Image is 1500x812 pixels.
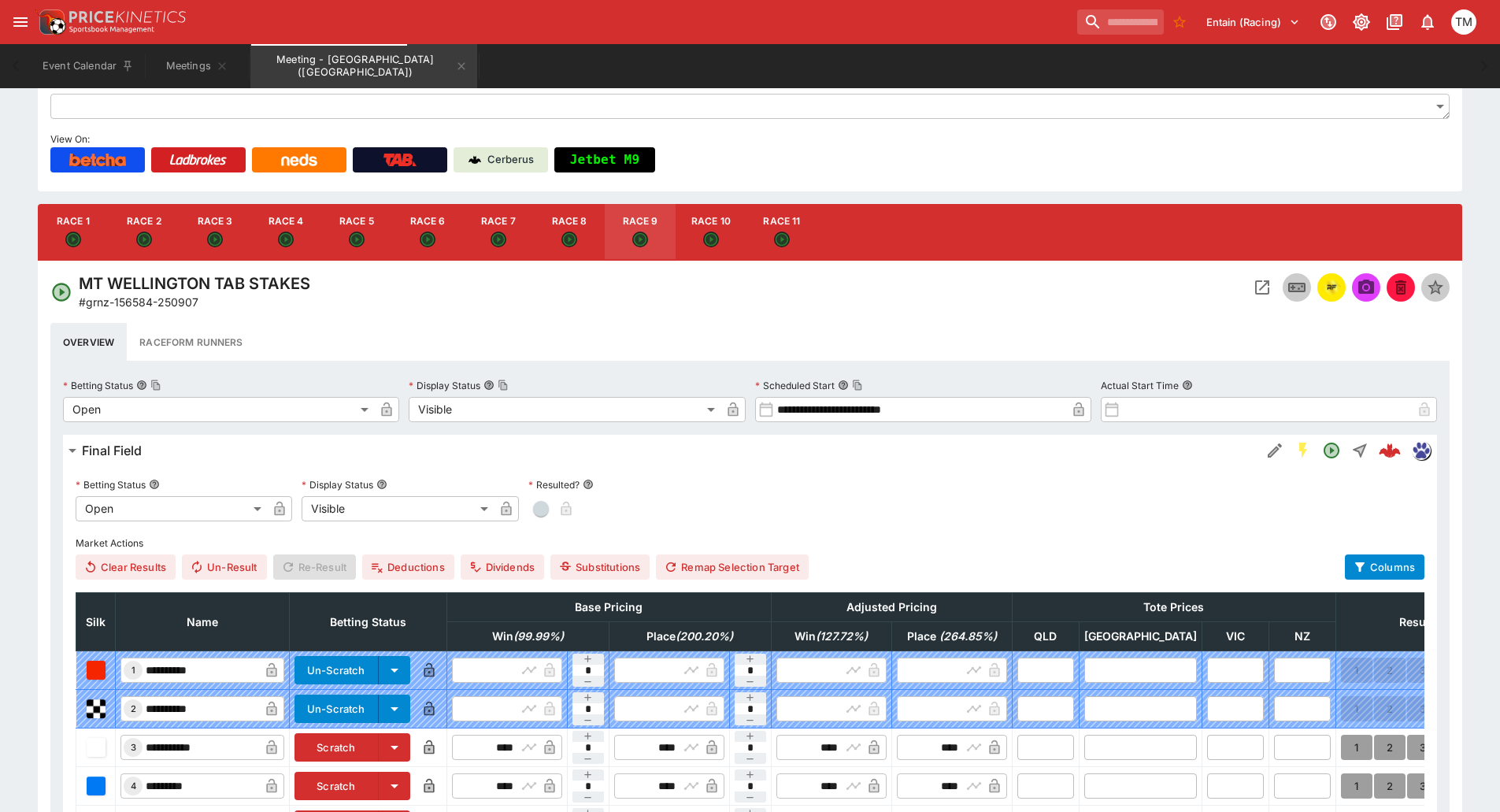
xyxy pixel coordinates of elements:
a: 159aa91f-7d93-46d3-96a6-d3d8e44d7b1e [1374,435,1406,466]
p: Display Status [409,379,480,392]
svg: Open [632,232,648,247]
input: search [1077,9,1164,35]
div: Visible [302,496,493,521]
em: ( 200.20 %) [676,629,733,643]
button: Race 1 [38,204,109,261]
button: Deductions [362,554,454,580]
button: racingform [1317,273,1346,302]
button: Toggle light/dark mode [1347,8,1376,36]
button: Edit Detail [1261,436,1289,465]
div: Visible [409,397,720,422]
a: Cerberus [454,147,548,172]
span: 1 [128,665,139,676]
button: Event Calendar [33,44,143,88]
button: Race 11 [746,204,817,261]
button: Scratch [294,772,379,800]
svg: Open [278,232,294,247]
div: Open [76,496,267,521]
button: Columns [1345,554,1424,580]
button: Un-Scratch [294,695,379,723]
div: racingform [1322,278,1341,297]
svg: Open [774,232,790,247]
th: NZ [1269,622,1335,651]
div: grnz [1412,441,1431,460]
th: Place [891,622,1012,651]
button: Meetings [146,44,247,88]
button: 2 [1374,735,1406,760]
h4: MT WELLINGTON TAB STAKES [79,273,310,294]
label: Market Actions [76,531,1424,554]
button: 1 [1341,735,1372,760]
span: 3 [128,742,139,753]
th: Tote Prices [1012,593,1335,622]
p: Actual Start Time [1101,379,1179,392]
p: Betting Status [76,478,146,491]
svg: Open [349,232,365,247]
svg: Open [65,232,81,247]
th: Adjusted Pricing [771,593,1012,622]
button: Final FieldEdit DetailSGM EnabledOpenStraight159aa91f-7d93-46d3-96a6-d3d8e44d7b1egrnz [63,435,1437,466]
svg: Open [50,281,72,303]
button: Race 3 [180,204,250,261]
th: Place [609,622,771,651]
button: Un-Scratch [294,656,379,684]
th: Betting Status [290,593,447,651]
button: Raceform Runners [127,323,255,361]
button: Documentation [1380,8,1409,36]
button: 2 [1374,773,1406,799]
svg: Open [207,232,223,247]
svg: Open [420,232,435,247]
button: Tristan Matheson [1446,5,1481,39]
button: Open [1317,436,1346,465]
div: Open [63,397,374,422]
img: PriceKinetics [69,11,186,23]
th: Name [116,593,290,651]
button: Race 5 [321,204,392,261]
th: QLD [1012,622,1079,651]
button: Race 10 [676,204,746,261]
button: Race 4 [250,204,321,261]
th: Win [771,622,891,651]
button: Dividends [461,554,544,580]
svg: Open [491,232,506,247]
button: Copy To Clipboard [852,380,863,391]
button: Set Featured Event [1421,273,1450,302]
button: Betting StatusCopy To Clipboard [136,380,147,391]
button: Remap Selection Target [656,554,809,580]
th: [GEOGRAPHIC_DATA] [1079,622,1202,651]
p: Display Status [302,478,373,491]
button: Un-Result [182,554,266,580]
button: Copy To Clipboard [150,380,161,391]
em: ( 99.99 %) [513,629,564,643]
button: Overview [50,323,127,361]
h6: Final Field [82,443,142,459]
span: Send Snapshot [1352,273,1380,302]
img: Neds [281,154,317,166]
button: Actual Start Time [1182,380,1193,391]
button: Display Status [376,479,387,490]
button: Race 7 [463,204,534,261]
th: Base Pricing [446,593,771,622]
button: Betting Status [149,479,160,490]
button: Straight [1346,436,1374,465]
p: Resulted? [528,478,580,491]
button: 1 [1341,773,1372,799]
img: TabNZ [383,154,417,166]
button: Jetbet M9 [554,147,655,172]
button: Race 6 [392,204,463,261]
th: VIC [1202,622,1269,651]
div: Tristan Matheson [1451,9,1476,35]
button: 3 [1407,735,1439,760]
span: 2 [128,703,139,714]
button: Select Tenant [1197,9,1309,35]
img: Ladbrokes [169,154,227,166]
span: 4 [128,780,139,792]
p: Betting Status [63,379,133,392]
span: Mark an event as closed and abandoned. [1387,279,1415,295]
button: Substitutions [550,554,650,580]
div: basic tabs example [50,323,1450,361]
img: Cerberus [469,154,481,166]
span: View On: [50,133,90,145]
button: Scratch [294,733,379,762]
p: Copy To Clipboard [79,294,198,310]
